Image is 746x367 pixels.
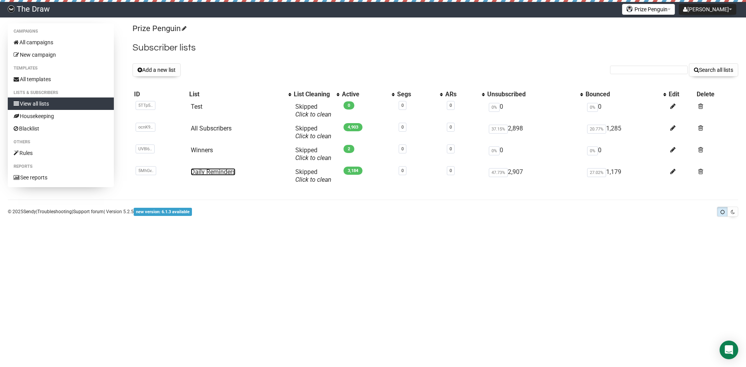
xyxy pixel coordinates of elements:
[667,89,695,100] th: Edit: No sort applied, sorting is disabled
[487,90,576,98] div: Unsubscribed
[587,168,606,177] span: 27.02%
[401,168,404,173] a: 0
[343,145,354,153] span: 2
[486,165,584,187] td: 2,907
[401,125,404,130] a: 0
[695,89,738,100] th: Delete: No sort applied, sorting is disabled
[188,89,292,100] th: List: No sort applied, activate to apply an ascending sort
[189,90,284,98] div: List
[450,103,452,108] a: 0
[8,5,15,12] img: 8741706495bd7f5de7187490d1791609
[450,168,452,173] a: 0
[450,125,452,130] a: 0
[489,125,508,134] span: 37.15%
[294,90,333,98] div: List Cleaning
[622,4,675,15] button: Prize Penguin
[8,64,114,73] li: Templates
[679,4,736,15] button: [PERSON_NAME]
[401,103,404,108] a: 0
[8,88,114,97] li: Lists & subscribers
[396,89,443,100] th: Segs: No sort applied, activate to apply an ascending sort
[450,146,452,151] a: 0
[8,162,114,171] li: Reports
[8,207,192,216] p: © 2025 | | | Version 5.2.5
[132,41,738,55] h2: Subscriber lists
[584,89,667,100] th: Bounced: No sort applied, activate to apply an ascending sort
[587,103,598,112] span: 0%
[295,132,331,140] a: Click to clean
[8,147,114,159] a: Rules
[586,90,659,98] div: Bounced
[295,176,331,183] a: Click to clean
[134,209,192,214] a: new version: 6.1.3 available
[8,73,114,85] a: All templates
[689,63,738,77] button: Search all lists
[136,166,156,175] span: 5MhGv..
[191,168,235,176] a: Daily Reminders
[132,63,181,77] button: Add a new list
[720,341,738,359] div: Open Intercom Messenger
[486,143,584,165] td: 0
[191,125,232,132] a: All Subscribers
[342,90,388,98] div: Active
[584,143,667,165] td: 0
[584,165,667,187] td: 1,179
[343,167,363,175] span: 3,184
[401,146,404,151] a: 0
[8,171,114,184] a: See reports
[669,90,694,98] div: Edit
[584,122,667,143] td: 1,285
[295,146,331,162] span: Skipped
[697,90,737,98] div: Delete
[191,146,213,154] a: Winners
[295,103,331,118] span: Skipped
[486,122,584,143] td: 2,898
[486,100,584,122] td: 0
[23,209,36,214] a: Sendy
[8,49,114,61] a: New campaign
[295,168,331,183] span: Skipped
[8,97,114,110] a: View all lists
[8,110,114,122] a: Housekeeping
[292,89,340,100] th: List Cleaning: No sort applied, activate to apply an ascending sort
[587,146,598,155] span: 0%
[136,101,155,110] span: 5TTp5..
[132,89,188,100] th: ID: No sort applied, sorting is disabled
[626,6,633,12] img: 2.png
[489,103,500,112] span: 0%
[486,89,584,100] th: Unsubscribed: No sort applied, activate to apply an ascending sort
[8,122,114,135] a: Blacklist
[444,89,486,100] th: ARs: No sort applied, activate to apply an ascending sort
[489,168,508,177] span: 47.73%
[37,209,72,214] a: Troubleshooting
[587,125,606,134] span: 20.77%
[295,111,331,118] a: Click to clean
[343,101,354,110] span: 0
[132,24,185,33] a: Prize Penguin
[445,90,478,98] div: ARs
[343,123,363,131] span: 4,903
[295,154,331,162] a: Click to clean
[134,90,186,98] div: ID
[8,36,114,49] a: All campaigns
[8,137,114,147] li: Others
[489,146,500,155] span: 0%
[191,103,202,110] a: Test
[136,144,155,153] span: UV8I6..
[340,89,396,100] th: Active: No sort applied, activate to apply an ascending sort
[584,100,667,122] td: 0
[8,27,114,36] li: Campaigns
[134,208,192,216] span: new version: 6.1.3 available
[397,90,436,98] div: Segs
[295,125,331,140] span: Skipped
[73,209,104,214] a: Support forum
[136,123,155,132] span: ocnK9..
